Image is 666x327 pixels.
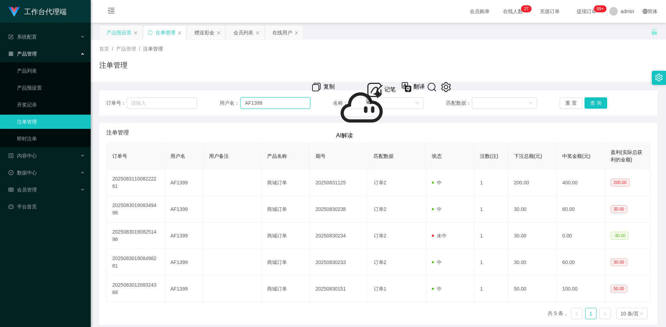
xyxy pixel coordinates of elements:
[557,276,605,302] td: 100.00
[432,286,442,292] span: 中
[336,81,387,132] img: +AUFiS6jpxfeE1VwQWUENg3barE8bF6UJVwMA4iAK71z0CdTqfT6XQ6nU6n0+l8H34A0lD0iq7aywkAAAAASUVORK5CYII=
[585,308,597,319] li: 1
[432,259,442,265] span: 中
[107,276,165,302] td: 202508301208324368
[536,9,563,14] span: 充值订单
[9,51,37,57] span: 产品管理
[233,26,253,39] div: 会员列表
[156,26,175,39] div: 注单管理
[99,46,109,52] span: 首页
[311,81,322,93] img: QtYUP8cfqPMfAJRDKZHrUPWhEAAAAASUVORK5CYII=
[323,84,335,90] span: 复制
[107,249,165,276] td: 202508301908498281
[611,285,627,293] span: 50.00
[112,153,127,159] span: 订单号
[170,153,185,159] span: 用户名
[474,223,508,249] td: 1
[586,308,596,319] a: 1
[651,29,657,35] i: 图标: unlock
[432,233,447,239] span: 未中
[526,5,529,12] p: 7
[241,97,310,109] input: 请输入
[9,34,37,40] span: 系统配置
[9,170,13,175] i: 图标: check-circle-o
[9,153,13,158] i: 图标: profile
[508,196,557,223] td: 30.00
[548,308,568,319] li: 共 5 条，
[17,115,85,129] a: 注单管理
[401,81,412,93] img: BTcnyCAlw1Z8AAAAAElFTkSuQmCC
[611,179,630,187] span: 200.00
[573,9,600,14] span: 提现订单
[521,5,531,12] sup: 27
[643,9,648,14] i: 图标: global
[24,0,67,23] h1: 工作台代理端
[9,187,37,193] span: 会员管理
[432,180,442,185] span: 中
[106,128,129,137] span: 注单管理
[17,132,85,146] a: 即时注单
[639,311,643,316] i: 图标: down
[611,232,628,240] span: -30.00
[209,153,229,159] span: 用户备注
[474,170,508,196] td: 1
[9,34,13,39] i: 图标: form
[261,170,310,196] td: 商城订单
[374,233,386,239] span: 订单2
[9,51,13,56] i: 图标: appstore-o
[571,308,582,319] li: 上一页
[9,153,37,159] span: 内容中心
[575,312,579,316] i: 图标: left
[611,205,627,213] span: 30.00
[499,9,526,14] span: 在线人数
[374,180,386,185] span: 订单2
[426,81,438,93] img: 6JHfgLzKFOjSb3L5AAAAAASUVORK5CYII=
[655,74,663,81] i: 图标: setting
[557,223,605,249] td: 0.00
[611,149,642,162] span: 盈利(实际总获利的金额)
[148,30,153,35] i: 图标: sync
[374,259,386,265] span: 订单2
[557,170,605,196] td: 400.00
[432,206,442,212] span: 中
[557,249,605,276] td: 60.00
[17,98,85,112] a: 开奖记录
[310,223,368,249] td: 20250830234
[107,196,165,223] td: 202508301908349498
[9,187,13,192] i: 图标: table
[9,8,67,14] a: 工作台代理端
[585,97,607,109] button: 查 询
[432,153,442,159] span: 状态
[446,99,472,107] span: 匹配数据：
[261,249,310,276] td: 商城订单
[621,308,639,319] div: 10 条/页
[261,196,310,223] td: 商城订单
[134,31,138,35] i: 图标: close
[9,170,37,176] span: 数据中心
[440,81,452,93] img: V078A+5A6nx3rvGSgAAAABJRU5ErkJggg==
[310,170,368,196] td: 20250831125
[514,153,542,159] span: 下注总额(元)
[255,31,260,35] i: 图标: close
[611,258,627,266] span: 30.00
[474,276,508,302] td: 1
[112,46,113,52] span: /
[106,99,127,107] span: 订单号：
[508,276,557,302] td: 50.00
[480,153,498,159] span: 注数(注)
[524,5,526,12] p: 2
[194,26,214,39] div: 赠送彩金
[165,276,203,302] td: AF1399
[220,99,241,107] span: 用户名：
[508,249,557,276] td: 30.00
[267,153,287,159] span: 产品名称
[116,46,136,52] span: 产品管理
[294,31,299,35] i: 图标: close
[107,223,165,249] td: 202508301908251498
[562,153,590,159] span: 中奖金额(元)
[366,81,383,98] img: note_menu_logo.png
[413,84,425,90] span: 翻译
[557,196,605,223] td: 60.00
[316,153,326,159] span: 期号
[508,223,557,249] td: 30.00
